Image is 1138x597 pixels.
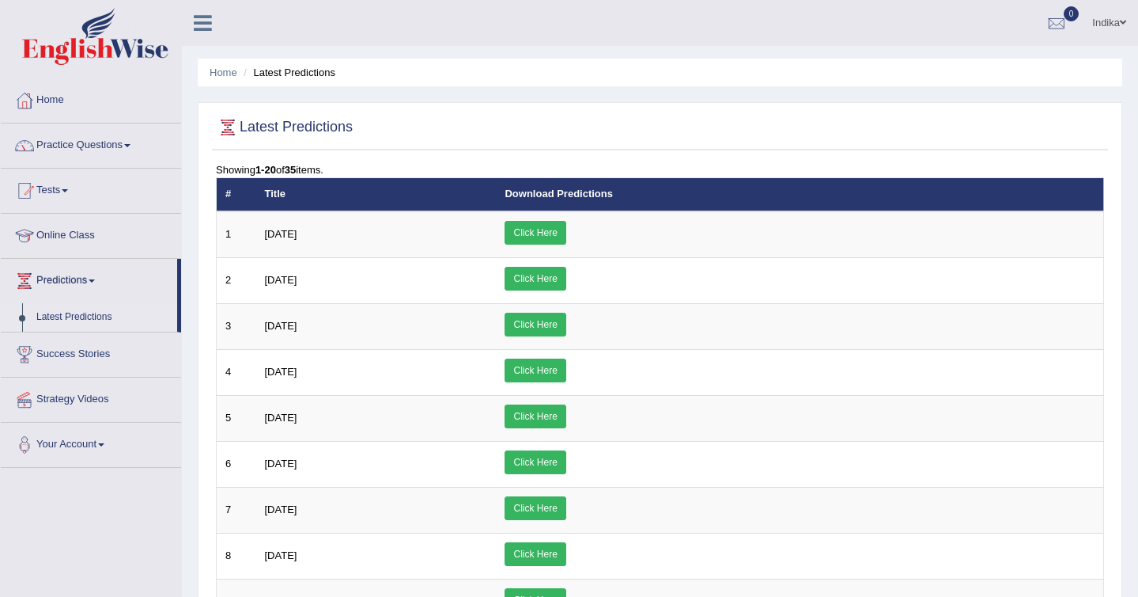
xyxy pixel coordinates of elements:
[29,303,177,332] a: Latest Predictions
[217,487,256,533] td: 7
[265,274,297,286] span: [DATE]
[505,542,565,566] a: Click Here
[217,178,256,211] th: #
[217,257,256,303] td: 2
[505,267,565,291] a: Click Here
[265,504,297,515] span: [DATE]
[1,214,181,253] a: Online Class
[496,178,1103,211] th: Download Predictions
[265,412,297,424] span: [DATE]
[265,320,297,332] span: [DATE]
[265,458,297,470] span: [DATE]
[1,378,181,417] a: Strategy Videos
[217,349,256,395] td: 4
[505,405,565,428] a: Click Here
[505,359,565,382] a: Click Here
[1,423,181,462] a: Your Account
[265,366,297,378] span: [DATE]
[210,67,237,78] a: Home
[216,162,1104,177] div: Showing of items.
[505,451,565,474] a: Click Here
[285,164,296,176] b: 35
[1,259,177,298] a: Predictions
[217,395,256,441] td: 5
[505,313,565,337] a: Click Here
[505,221,565,245] a: Click Here
[1064,6,1079,21] span: 0
[256,178,497,211] th: Title
[217,441,256,487] td: 6
[1,169,181,208] a: Tests
[1,124,181,163] a: Practice Questions
[217,303,256,349] td: 3
[240,65,335,80] li: Latest Predictions
[505,496,565,520] a: Click Here
[255,164,276,176] b: 1-20
[217,533,256,579] td: 8
[265,228,297,240] span: [DATE]
[265,549,297,561] span: [DATE]
[1,78,181,118] a: Home
[1,333,181,372] a: Success Stories
[217,211,256,258] td: 1
[216,116,353,139] h2: Latest Predictions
